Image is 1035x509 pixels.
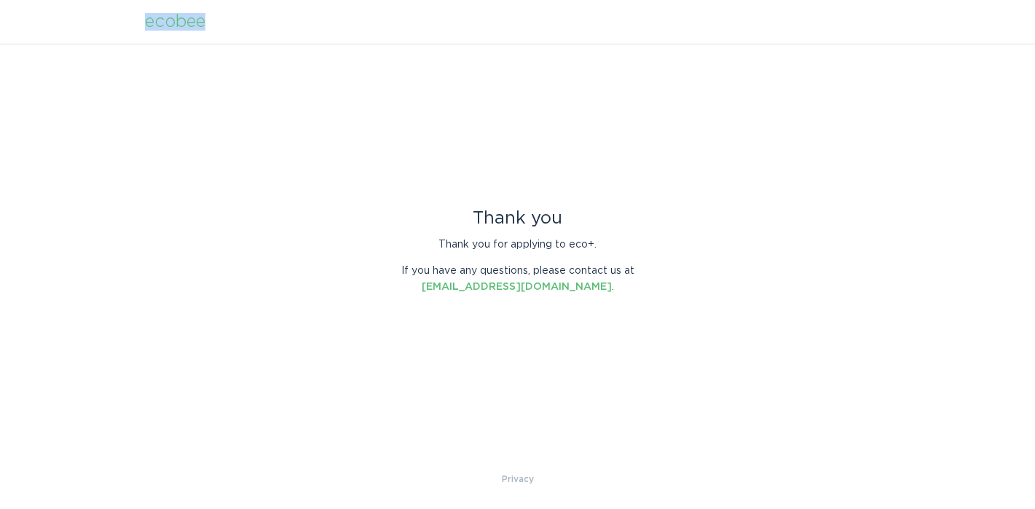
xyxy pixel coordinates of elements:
[390,263,645,295] p: If you have any questions, please contact us at .
[390,237,645,253] p: Thank you for applying to eco+.
[422,282,612,292] a: [EMAIL_ADDRESS][DOMAIN_NAME]
[145,14,205,30] div: ecobee
[390,210,645,226] div: Thank you
[502,471,534,487] a: Privacy Policy & Terms of Use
